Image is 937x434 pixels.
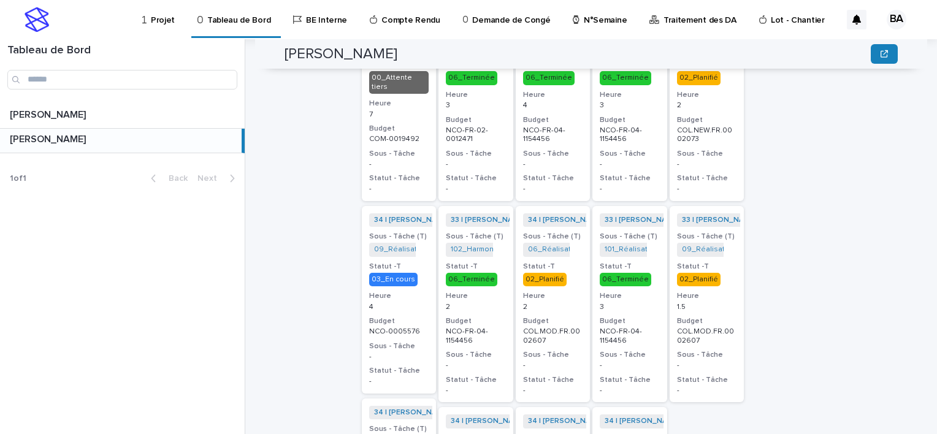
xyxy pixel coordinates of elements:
[523,273,567,286] div: 02_Planifié
[7,70,237,89] input: Search
[592,4,667,200] a: Sous - Tâche (T)101_Réalisation VIC_NCO-FR-04-1154456 Statut -T06_TerminéeHeure3BudgetNCO-FR-04-1...
[523,149,583,159] h3: Sous - Tâche
[446,232,506,242] h3: Sous - Tâche (T)
[682,216,781,224] a: 33 | [PERSON_NAME] | 2025
[600,350,660,360] h3: Sous - Tâche
[677,316,737,326] h3: Budget
[446,303,506,311] p: 2
[677,361,737,370] p: -
[677,327,737,345] p: COL.MOD.FR.0002607
[369,110,429,119] p: 7
[523,90,583,100] h3: Heure
[25,7,49,32] img: stacker-logo-s-only.png
[193,173,245,184] button: Next
[677,101,737,110] p: 2
[677,303,737,311] p: 1.5
[438,206,513,402] a: 33 | [PERSON_NAME] | 2025 Sous - Tâche (T)102_Harmonisation PPSPS_NCO-FR-04-1154456 Statut -T06_T...
[362,4,437,200] a: Sous - Tâche (T)10_Remise APD_NCO-0008504 Statut -T00_Attente tiersHeure7BudgetCOM-0019492Sous - ...
[605,417,705,425] a: 34 | [PERSON_NAME] | 2025
[446,375,506,385] h3: Statut - Tâche
[523,232,583,242] h3: Sous - Tâche (T)
[446,185,506,193] p: -
[446,350,506,360] h3: Sous - Tâche
[285,45,397,63] h2: [PERSON_NAME]
[446,173,506,183] h3: Statut - Tâche
[677,273,721,286] div: 02_Planifié
[374,216,474,224] a: 34 | [PERSON_NAME] | 2025
[600,262,660,272] h3: Statut -T
[600,327,660,345] p: NCO-FR-04-1154456
[369,303,429,311] p: 4
[523,115,583,125] h3: Budget
[197,174,224,183] span: Next
[600,71,651,85] div: 06_Terminée
[451,245,616,254] a: 102_Harmonisation PPSPS_NCO-FR-04-1154456
[677,149,737,159] h3: Sous - Tâche
[887,10,906,29] div: BA
[523,71,575,85] div: 06_Terminée
[677,232,737,242] h3: Sous - Tâche (T)
[369,327,429,336] p: NCO-0005576
[677,173,737,183] h3: Statut - Tâche
[600,303,660,311] p: 3
[141,173,193,184] button: Back
[600,185,660,193] p: -
[369,341,429,351] h3: Sous - Tâche
[362,206,437,394] div: 34 | [PERSON_NAME] | 2025 Sous - Tâche (T)09_Réalisation Chiffrage_NCO-0005576 Statut -T03_En cou...
[600,361,660,370] p: -
[446,160,506,169] p: -
[446,262,506,272] h3: Statut -T
[369,262,429,272] h3: Statut -T
[600,273,651,286] div: 06_Terminée
[600,375,660,385] h3: Statut - Tâche
[523,185,583,193] p: -
[592,206,667,402] a: 33 | [PERSON_NAME] | 2025 Sous - Tâche (T)101_Réalisation VIC_NCO-FR-04-1154456 Statut -T06_Termi...
[446,90,506,100] h3: Heure
[600,316,660,326] h3: Budget
[523,291,583,301] h3: Heure
[600,232,660,242] h3: Sous - Tâche (T)
[446,386,506,395] p: -
[600,101,660,110] p: 3
[677,291,737,301] h3: Heure
[7,44,237,58] h1: Tableau de Bord
[523,386,583,395] p: -
[438,4,513,200] a: Sous - Tâche (T)10_Remise APD_NCO-FR-02-0012471 Statut -T06_TerminéeHeure3BudgetNCO-FR-02-0012471...
[369,71,429,94] div: 00_Attente tiers
[369,135,429,143] p: COM-0019492
[600,291,660,301] h3: Heure
[446,101,506,110] p: 3
[446,316,506,326] h3: Budget
[369,232,429,242] h3: Sous - Tâche (T)
[369,273,418,286] div: 03_En cours
[369,124,429,134] h3: Budget
[523,327,583,345] p: COL.MOD.FR.0002607
[670,206,744,402] div: 33 | [PERSON_NAME] | 2025 Sous - Tâche (T)09_Réalisation Chiffrage_COL.MOD.FR.0002607 Statut -T02...
[523,361,583,370] p: -
[605,245,746,254] a: 101_Réalisation VIC_NCO-FR-04-1154456
[161,174,188,183] span: Back
[369,377,429,386] p: -
[528,417,628,425] a: 34 | [PERSON_NAME] | 2025
[528,216,628,224] a: 34 | [PERSON_NAME] | 2025
[446,273,497,286] div: 06_Terminée
[374,408,474,417] a: 34 | [PERSON_NAME] | 2025
[677,386,737,395] p: -
[446,115,506,125] h3: Budget
[446,327,506,345] p: NCO-FR-04-1154456
[10,107,88,121] p: [PERSON_NAME]
[600,149,660,159] h3: Sous - Tâche
[446,71,497,85] div: 06_Terminée
[605,216,704,224] a: 33 | [PERSON_NAME] | 2025
[516,4,591,200] a: Sous - Tâche (T)101_Réalisation VIC_NCO-FR-04-1154456 Statut -T06_TerminéeHeure4BudgetNCO-FR-04-1...
[677,160,737,169] p: -
[677,126,737,144] p: COL.NEW.FR.0002073
[516,206,591,402] div: 34 | [PERSON_NAME] | 2025 Sous - Tâche (T)06_Réalisation Trame APD_COL.MOD.FR.0002607 Statut -T02...
[369,316,429,326] h3: Budget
